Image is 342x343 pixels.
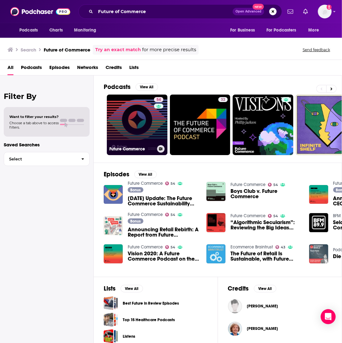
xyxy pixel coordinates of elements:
[128,212,163,217] a: Future Commerce
[128,181,163,186] a: Future Commerce
[247,326,278,331] span: [PERSON_NAME]
[74,26,96,35] span: Monitoring
[327,5,332,10] svg: Add a profile image
[44,47,90,53] h3: Future of Commerce
[268,183,278,187] a: 54
[45,24,67,36] a: Charts
[104,285,143,292] a: ListsView All
[77,62,98,75] a: Networks
[230,213,265,218] a: Future Commerce
[321,309,336,324] div: Open Intercom Messenger
[78,4,282,19] div: Search podcasts, credits, & more...
[109,146,155,152] h3: Future Commerce
[104,216,123,235] img: Announcing Retail Rebirth: A Report from Future Commerce
[309,244,328,263] img: Die Future Commerce Show
[171,246,175,249] span: 54
[206,213,226,232] img: “Algorithmic Secularism”: Reviewing the Big Ideas from 2021 on Future Commerce
[171,213,175,216] span: 54
[221,97,225,103] span: 32
[15,24,46,36] button: open menu
[285,6,296,17] a: Show notifications dropdown
[7,62,13,75] span: All
[10,6,70,17] a: Podchaser - Follow, Share and Rate Podcasts
[21,62,42,75] a: Podcasts
[333,213,341,218] a: BFM
[4,142,90,148] p: Saved Searches
[304,24,327,36] button: open menu
[309,185,328,204] img: Announcement: Stairway to CEO Podcast Joins Future Commerce
[247,304,278,309] span: [PERSON_NAME]
[128,251,199,262] span: Vision 2020: A Future Commerce Podcast on the State of Retail, presented by Gladly
[230,182,265,187] a: Future Commerce
[129,62,139,75] a: Lists
[230,189,302,199] a: Boys Club v. Future Commerce
[230,251,302,262] a: The Future of Retail Is Sustainable, with Future Commerce
[4,152,90,166] button: Select
[318,5,332,18] button: Show profile menu
[230,26,255,35] span: For Business
[106,62,122,75] a: Credits
[228,296,332,316] button: Jaci ClementJaci Clement
[104,170,129,178] h2: Episodes
[128,227,199,238] a: Announcing Retail Rebirth: A Report from Future Commerce
[206,244,226,263] img: The Future of Retail Is Sustainable, with Future Commerce
[253,4,264,10] span: New
[273,184,278,186] span: 54
[9,115,59,119] span: Want to filter your results?
[318,5,332,18] img: User Profile
[104,170,157,178] a: EpisodesView All
[130,188,141,192] span: Bonus
[70,24,104,36] button: open menu
[142,46,196,53] span: for more precise results
[228,299,242,313] img: Jaci Clement
[123,333,135,340] a: Listens
[156,97,161,103] span: 54
[123,316,175,323] a: Top 15 Healthcare Podcasts
[233,8,264,15] button: Open AdvancedNew
[262,24,305,36] button: open menu
[49,26,63,35] span: Charts
[104,244,123,263] img: Vision 2020: A Future Commerce Podcast on the State of Retail, presented by Gladly
[254,285,276,292] button: View All
[95,46,141,53] a: Try an exact match
[309,213,328,232] img: Selangor Smart City & Future Commerce Convention
[226,24,263,36] button: open menu
[128,196,199,206] a: Monday Update: The Future Commerce Sustainability Initiative
[128,196,199,206] span: [DATE] Update: The Future Commerce Sustainability Initiative
[104,285,116,292] h2: Lists
[121,285,143,292] button: View All
[230,244,273,250] a: Ecommerce Braintrust
[165,182,176,185] a: 54
[309,26,319,35] span: More
[170,95,230,155] a: 32
[4,157,76,161] span: Select
[228,319,332,339] button: Judith MonroeJudith Monroe
[165,245,176,249] a: 54
[104,296,118,310] a: Best Future in Review Episodes
[96,7,233,17] input: Search podcasts, credits, & more...
[9,121,59,130] span: Choose a tab above to access filters.
[104,313,118,327] span: Top 15 Healthcare Podcasts
[171,182,175,185] span: 54
[206,182,226,201] img: Boys Club v. Future Commerce
[136,83,158,91] button: View All
[134,171,157,178] button: View All
[104,185,123,204] a: Monday Update: The Future Commerce Sustainability Initiative
[104,83,131,91] h2: Podcasts
[228,322,242,336] a: Judith Monroe
[128,244,163,250] a: Future Commerce
[218,97,228,102] a: 32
